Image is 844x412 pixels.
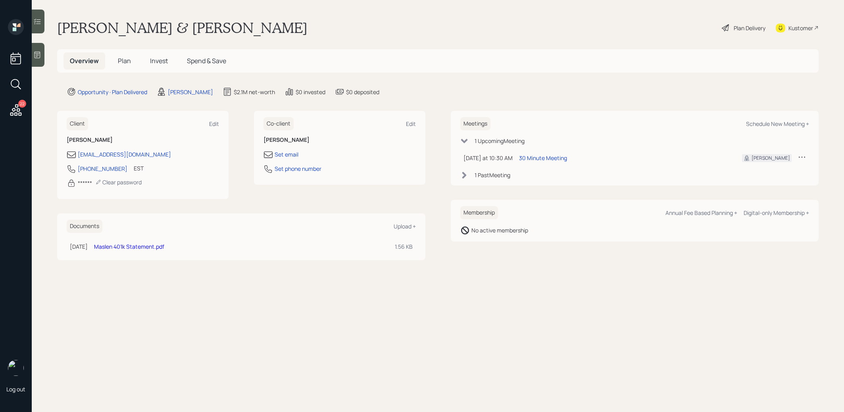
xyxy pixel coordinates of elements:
[460,206,498,219] h6: Membership
[67,137,219,143] h6: [PERSON_NAME]
[519,154,567,162] div: 30 Minute Meeting
[263,117,294,130] h6: Co-client
[168,88,213,96] div: [PERSON_NAME]
[395,242,413,251] div: 1.56 KB
[746,120,809,128] div: Schedule New Meeting +
[78,88,147,96] div: Opportunity · Plan Delivered
[734,24,765,32] div: Plan Delivery
[187,56,226,65] span: Spend & Save
[150,56,168,65] span: Invest
[94,243,164,250] a: Maslen 401k Statement.pdf
[406,120,416,128] div: Edit
[18,100,26,108] div: 22
[67,220,102,233] h6: Documents
[78,150,171,159] div: [EMAIL_ADDRESS][DOMAIN_NAME]
[70,56,99,65] span: Overview
[744,209,809,217] div: Digital-only Membership +
[134,164,144,172] div: EST
[471,226,528,234] div: No active membership
[67,117,88,130] h6: Client
[460,117,490,130] h6: Meetings
[475,171,510,179] div: 1 Past Meeting
[263,137,416,143] h6: [PERSON_NAME]
[394,222,416,230] div: Upload +
[57,19,308,37] h1: [PERSON_NAME] & [PERSON_NAME]
[275,150,298,159] div: Set email
[6,385,25,393] div: Log out
[234,88,275,96] div: $2.1M net-worth
[118,56,131,65] span: Plan
[275,164,321,173] div: Set phone number
[788,24,813,32] div: Kustomer
[95,178,142,186] div: Clear password
[475,137,525,145] div: 1 Upcoming Meeting
[78,164,127,173] div: [PHONE_NUMBER]
[209,120,219,128] div: Edit
[752,155,790,162] div: [PERSON_NAME]
[296,88,325,96] div: $0 invested
[346,88,379,96] div: $0 deposited
[665,209,737,217] div: Annual Fee Based Planning +
[70,242,88,251] div: [DATE]
[463,154,513,162] div: [DATE] at 10:30 AM
[8,360,24,376] img: treva-nostdahl-headshot.png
